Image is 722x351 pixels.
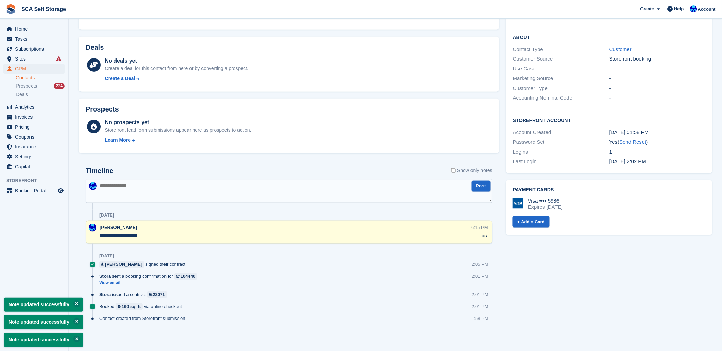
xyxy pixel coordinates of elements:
[105,127,252,134] div: Storefront lead form submissions appear here as prospects to action.
[4,315,83,329] p: Note updated successfully
[105,65,248,72] div: Create a deal for this contact from here or by converting a prospect.
[105,57,248,65] div: No deals yet
[640,5,654,12] span: Create
[528,198,563,204] div: Visa •••• 5986
[99,291,111,298] span: Stora
[3,64,65,74] a: menu
[472,315,488,322] div: 1:58 PM
[99,291,170,298] div: issued a contract
[609,84,706,92] div: -
[181,273,195,280] div: 104440
[472,273,488,280] div: 2:01 PM
[15,142,56,152] span: Insurance
[451,167,492,174] label: Show only notes
[513,65,609,73] div: Use Case
[513,94,609,102] div: Accounting Nominal Code
[472,261,488,268] div: 2:05 PM
[472,303,488,310] div: 2:01 PM
[105,75,248,82] a: Create a Deal
[3,102,65,112] a: menu
[620,139,646,145] a: Send Reset
[609,129,706,136] div: [DATE] 01:58 PM
[609,65,706,73] div: -
[99,280,200,286] a: View email
[15,64,56,74] span: CRM
[5,4,16,14] img: stora-icon-8386f47178a22dfd0bd8f6a31ec36ba5ce8667c1dd55bd0f319d3a0aa187defe.svg
[472,291,488,298] div: 2:01 PM
[54,83,65,89] div: 224
[513,55,609,63] div: Customer Source
[15,34,56,44] span: Tasks
[15,132,56,142] span: Coupons
[99,303,185,310] div: Booked via online checkout
[609,75,706,82] div: -
[3,162,65,171] a: menu
[513,34,706,40] h2: About
[3,122,65,132] a: menu
[122,303,141,310] div: 160 sq. ft
[513,158,609,166] div: Last Login
[105,118,252,127] div: No prospects yet
[513,148,609,156] div: Logins
[15,44,56,54] span: Subscriptions
[609,46,632,52] a: Customer
[19,3,69,15] a: SCA Self Storage
[513,187,706,193] h2: Payment cards
[99,261,189,268] div: signed their contract
[3,142,65,152] a: menu
[99,315,189,322] div: Contact created from Storefront submission
[16,75,65,81] a: Contacts
[105,136,131,144] div: Learn More
[15,186,56,195] span: Booking Portal
[99,261,144,268] a: [PERSON_NAME]
[56,56,61,62] i: Smart entry sync failures have occurred
[174,273,197,280] a: 104440
[116,303,143,310] a: 160 sq. ft
[15,24,56,34] span: Home
[15,152,56,161] span: Settings
[15,162,56,171] span: Capital
[513,129,609,136] div: Account Created
[16,91,65,98] a: Deals
[99,273,200,280] div: sent a booking confirmation for
[57,186,65,195] a: Preview store
[513,138,609,146] div: Password Set
[609,94,706,102] div: -
[89,182,97,190] img: Kelly Neesham
[472,181,491,192] button: Post
[472,224,488,231] div: 6:15 PM
[674,5,684,12] span: Help
[513,84,609,92] div: Customer Type
[147,291,167,298] a: 22071
[4,298,83,312] p: Note updated successfully
[99,273,111,280] span: Stora
[3,34,65,44] a: menu
[3,24,65,34] a: menu
[690,5,697,12] img: Kelly Neesham
[89,224,96,232] img: Kelly Neesham
[16,83,37,89] span: Prospects
[105,261,142,268] div: [PERSON_NAME]
[3,112,65,122] a: menu
[528,204,563,210] div: Expires [DATE]
[16,82,65,90] a: Prospects 224
[15,112,56,122] span: Invoices
[609,55,706,63] div: Storefront booking
[609,148,706,156] div: 1
[3,132,65,142] a: menu
[99,253,114,259] div: [DATE]
[609,138,706,146] div: Yes
[153,291,165,298] div: 22071
[451,167,456,174] input: Show only notes
[105,136,252,144] a: Learn More
[15,54,56,64] span: Sites
[3,186,65,195] a: menu
[86,105,119,113] h2: Prospects
[513,75,609,82] div: Marketing Source
[698,6,716,13] span: Account
[3,54,65,64] a: menu
[513,117,706,123] h2: Storefront Account
[3,44,65,54] a: menu
[100,225,137,230] span: [PERSON_NAME]
[6,177,68,184] span: Storefront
